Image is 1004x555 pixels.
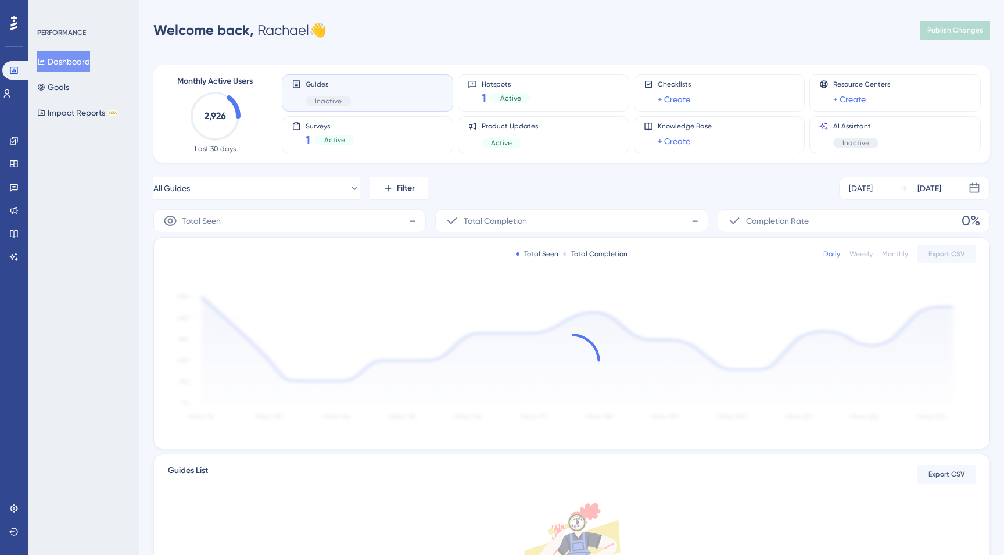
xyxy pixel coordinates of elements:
[928,470,965,479] span: Export CSV
[920,21,990,40] button: Publish Changes
[928,249,965,259] span: Export CSV
[153,177,360,200] button: All Guides
[195,144,236,153] span: Last 30 days
[658,80,691,89] span: Checklists
[491,138,512,148] span: Active
[691,212,698,230] span: -
[153,181,190,195] span: All Guides
[962,212,980,230] span: 0%
[482,121,538,131] span: Product Updates
[37,77,69,98] button: Goals
[823,249,840,259] div: Daily
[482,90,486,106] span: 1
[917,465,976,484] button: Export CSV
[182,214,221,228] span: Total Seen
[107,110,118,116] div: BETA
[500,94,521,103] span: Active
[482,80,530,88] span: Hotspots
[833,121,878,131] span: AI Assistant
[927,26,983,35] span: Publish Changes
[306,121,354,130] span: Surveys
[409,212,416,230] span: -
[306,132,310,148] span: 1
[168,464,208,485] span: Guides List
[849,181,873,195] div: [DATE]
[516,249,558,259] div: Total Seen
[849,249,873,259] div: Weekly
[177,74,253,88] span: Monthly Active Users
[464,214,527,228] span: Total Completion
[917,181,941,195] div: [DATE]
[842,138,869,148] span: Inactive
[882,249,908,259] div: Monthly
[324,135,345,145] span: Active
[833,92,866,106] a: + Create
[397,181,415,195] span: Filter
[658,121,712,131] span: Knowledge Base
[370,177,428,200] button: Filter
[205,110,226,121] text: 2,926
[37,51,90,72] button: Dashboard
[37,102,118,123] button: Impact ReportsBETA
[315,96,342,106] span: Inactive
[37,28,86,37] div: PERFORMANCE
[658,92,690,106] a: + Create
[658,134,690,148] a: + Create
[833,80,890,89] span: Resource Centers
[153,22,254,38] span: Welcome back,
[153,21,327,40] div: Rachael 👋
[563,249,627,259] div: Total Completion
[306,80,351,89] span: Guides
[746,214,809,228] span: Completion Rate
[917,245,976,263] button: Export CSV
